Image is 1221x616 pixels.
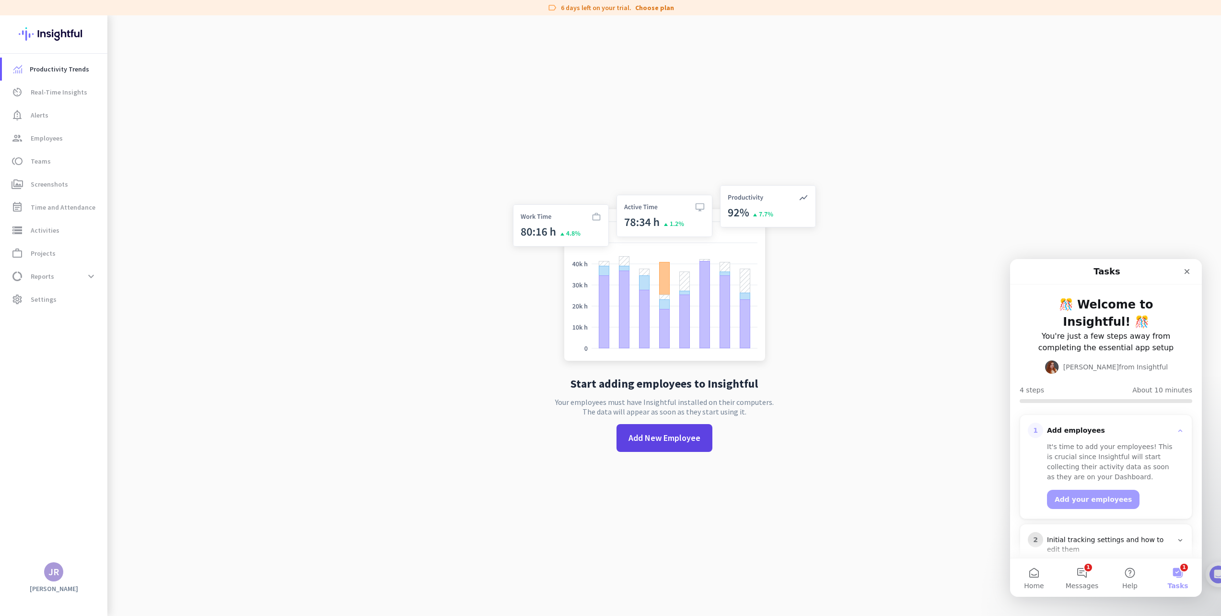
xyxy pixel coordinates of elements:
[616,424,712,452] button: Add New Employee
[12,178,23,190] i: perm_media
[2,127,107,150] a: groupEmployees
[1010,259,1202,597] iframe: Intercom live chat
[2,242,107,265] a: work_outlineProjects
[12,271,23,282] i: data_usage
[2,58,107,81] a: menu-itemProductivity Trends
[31,248,56,259] span: Projects
[31,294,57,305] span: Settings
[48,567,59,577] div: JR
[12,155,23,167] i: toll
[30,63,89,75] span: Productivity Trends
[12,109,23,121] i: notification_important
[12,248,23,259] i: work_outline
[31,109,48,121] span: Alerts
[12,201,23,213] i: event_note
[570,378,758,390] h2: Start adding employees to Insightful
[31,271,54,282] span: Reports
[2,104,107,127] a: notification_importantAlerts
[31,225,59,236] span: Activities
[31,132,63,144] span: Employees
[635,3,674,12] a: Choose plan
[2,173,107,196] a: perm_mediaScreenshots
[506,179,823,370] img: no-search-results
[82,268,100,285] button: expand_more
[31,155,51,167] span: Teams
[31,178,68,190] span: Screenshots
[2,150,107,173] a: tollTeams
[12,132,23,144] i: group
[2,288,107,311] a: settingsSettings
[31,201,95,213] span: Time and Attendance
[2,265,107,288] a: data_usageReportsexpand_more
[2,219,107,242] a: storageActivities
[13,65,22,73] img: menu-item
[31,86,87,98] span: Real-Time Insights
[555,397,774,416] p: Your employees must have Insightful installed on their computers. The data will appear as soon as...
[12,225,23,236] i: storage
[2,196,107,219] a: event_noteTime and Attendance
[12,294,23,305] i: settings
[2,81,107,104] a: av_timerReal-Time Insights
[12,86,23,98] i: av_timer
[19,15,89,53] img: Insightful logo
[628,432,700,444] span: Add New Employee
[547,3,557,12] i: label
